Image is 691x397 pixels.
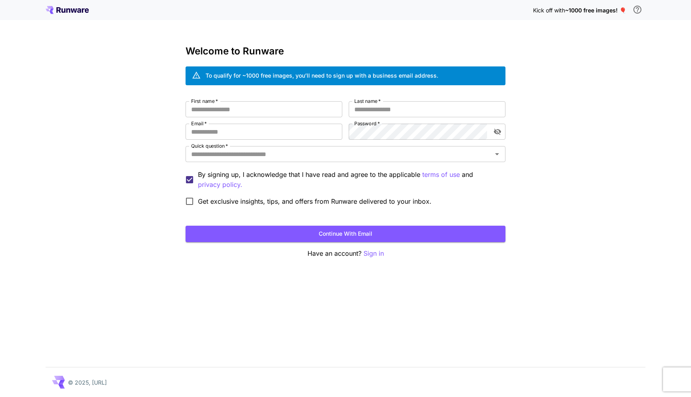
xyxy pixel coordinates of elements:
button: By signing up, I acknowledge that I have read and agree to the applicable terms of use and [198,180,242,190]
button: Open [491,148,503,160]
label: Last name [354,98,381,104]
button: By signing up, I acknowledge that I have read and agree to the applicable and privacy policy. [422,170,460,180]
p: privacy policy. [198,180,242,190]
p: By signing up, I acknowledge that I have read and agree to the applicable and [198,170,499,190]
button: In order to qualify for free credit, you need to sign up with a business email address and click ... [629,2,645,18]
button: Sign in [363,249,384,259]
p: terms of use [422,170,460,180]
label: Quick question [191,142,228,149]
span: Kick off with [533,7,565,14]
label: Password [354,120,380,127]
span: ~1000 free images! 🎈 [565,7,626,14]
div: To qualify for ~1000 free images, you’ll need to sign up with a business email address. [206,71,438,80]
h3: Welcome to Runware [186,46,505,57]
p: © 2025, [URL] [68,378,107,387]
button: Continue with email [186,226,505,242]
span: Get exclusive insights, tips, and offers from Runware delivered to your inbox. [198,196,431,206]
label: Email [191,120,207,127]
label: First name [191,98,218,104]
button: toggle password visibility [490,124,505,139]
p: Have an account? [186,249,505,259]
